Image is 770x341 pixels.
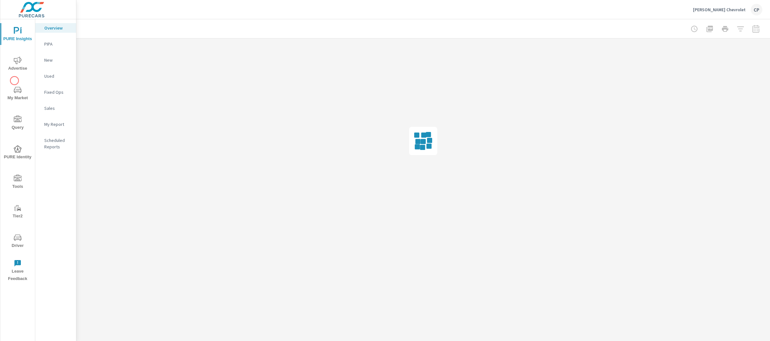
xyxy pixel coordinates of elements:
[2,204,33,220] span: Tier2
[2,27,33,43] span: PURE Insights
[35,71,76,81] div: Used
[44,73,71,79] p: Used
[2,86,33,102] span: My Market
[2,116,33,131] span: Query
[0,19,35,285] div: nav menu
[35,39,76,49] div: PIPA
[35,55,76,65] div: New
[35,23,76,33] div: Overview
[2,145,33,161] span: PURE Identity
[44,25,71,31] p: Overview
[2,234,33,249] span: Driver
[44,41,71,47] p: PIPA
[2,175,33,190] span: Tools
[44,105,71,111] p: Sales
[44,57,71,63] p: New
[44,121,71,127] p: My Report
[44,137,71,150] p: Scheduled Reports
[35,103,76,113] div: Sales
[35,136,76,152] div: Scheduled Reports
[693,7,746,13] p: [PERSON_NAME] Chevrolet
[751,4,762,15] div: CP
[35,119,76,129] div: My Report
[2,259,33,283] span: Leave Feedback
[35,87,76,97] div: Fixed Ops
[2,57,33,72] span: Advertise
[44,89,71,95] p: Fixed Ops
